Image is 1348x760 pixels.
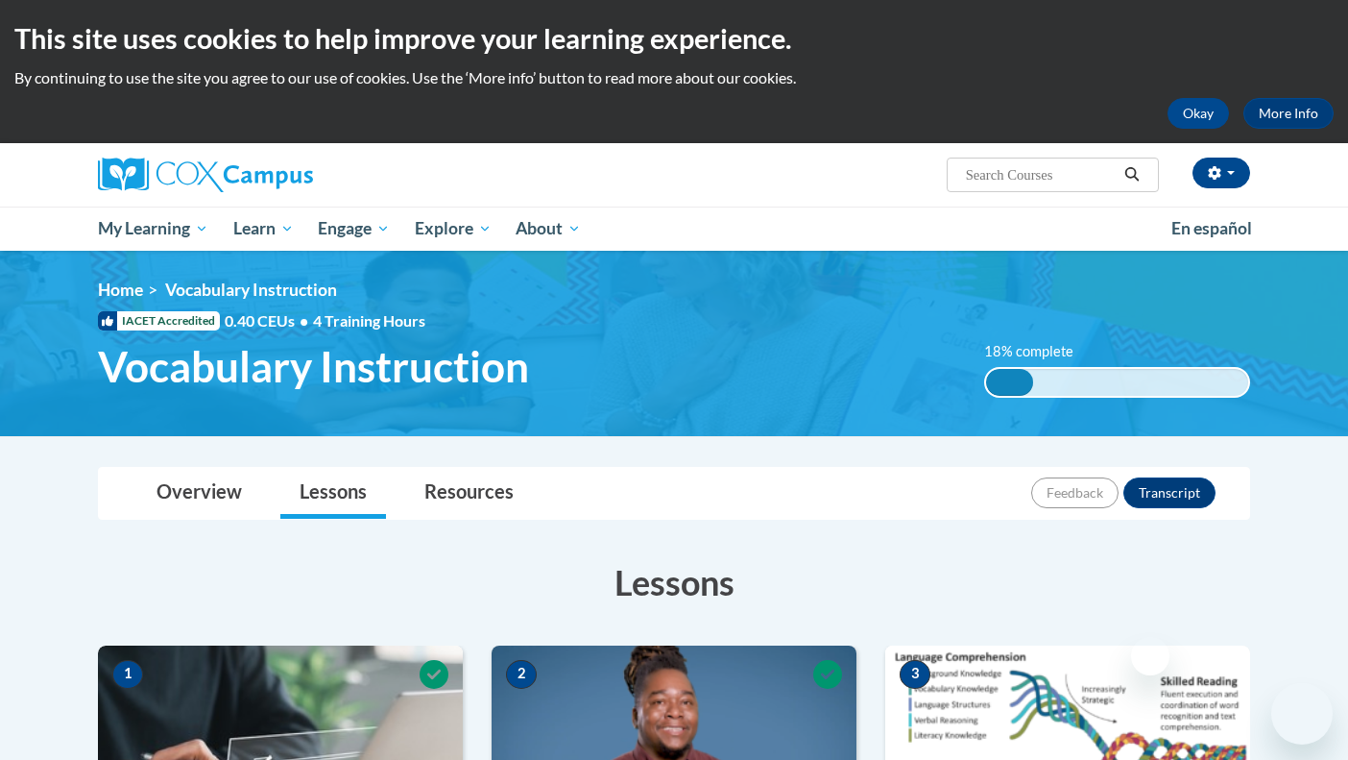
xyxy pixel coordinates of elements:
[986,369,1033,396] div: 18% complete
[402,207,504,251] a: Explore
[1271,683,1333,745] iframe: Button to launch messaging window
[69,207,1279,251] div: Main menu
[1192,158,1250,188] button: Account Settings
[98,158,463,192] a: Cox Campus
[516,217,581,240] span: About
[85,207,221,251] a: My Learning
[1123,478,1216,508] button: Transcript
[313,311,425,330] span: 4 Training Hours
[165,280,337,300] span: Vocabulary Instruction
[98,280,143,300] a: Home
[964,163,1118,186] input: Search Courses
[1159,208,1264,249] a: En español
[405,468,533,519] a: Resources
[221,207,306,251] a: Learn
[14,67,1334,88] p: By continuing to use the site you agree to our use of cookies. Use the ‘More info’ button to read...
[1131,637,1169,675] iframe: Close message
[1243,98,1334,129] a: More Info
[98,311,220,331] span: IACET Accredited
[98,158,313,192] img: Cox Campus
[225,310,313,331] span: 0.40 CEUs
[1118,163,1146,186] button: Search
[98,217,208,240] span: My Learning
[506,660,537,689] span: 2
[1171,218,1252,238] span: En español
[415,217,492,240] span: Explore
[280,468,386,519] a: Lessons
[98,558,1250,606] h3: Lessons
[984,341,1095,362] label: 18% complete
[14,19,1334,58] h2: This site uses cookies to help improve your learning experience.
[1167,98,1229,129] button: Okay
[300,311,308,330] span: •
[504,207,594,251] a: About
[233,217,294,240] span: Learn
[305,207,402,251] a: Engage
[112,660,143,689] span: 1
[900,660,930,689] span: 3
[318,217,390,240] span: Engage
[98,341,529,392] span: Vocabulary Instruction
[137,468,261,519] a: Overview
[1031,478,1119,508] button: Feedback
